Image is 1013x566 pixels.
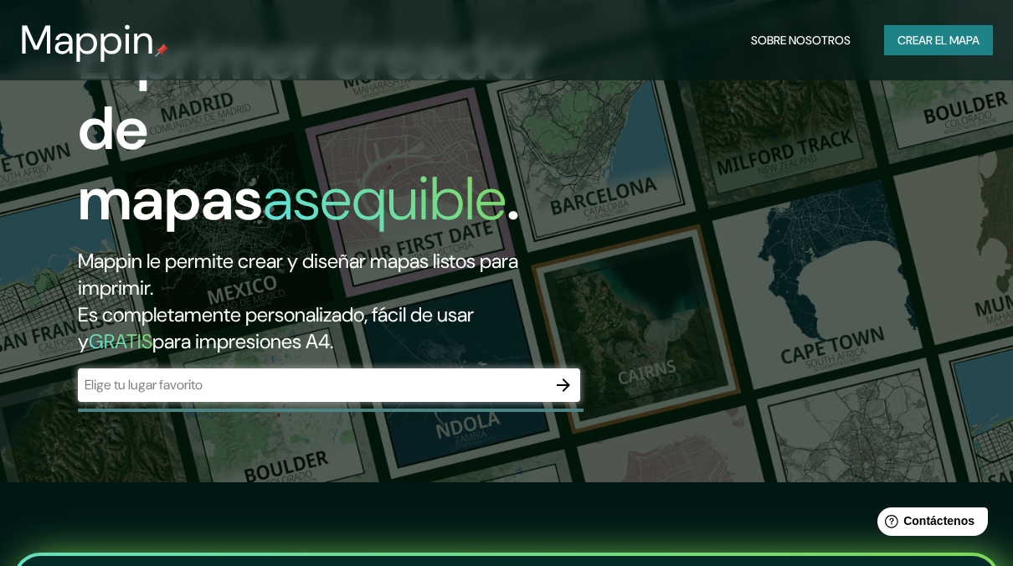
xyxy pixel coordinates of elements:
h1: asequible [263,160,506,238]
font: Sobre nosotros [751,30,851,51]
iframe: Help widget launcher [864,501,995,548]
h2: Mappin le permite crear y diseñar mapas listos para imprimir. Es completamente personalizado, fác... [78,248,584,355]
input: Elige tu lugar favorito [78,375,547,394]
font: Crear el mapa [897,30,980,51]
h5: GRATIS [89,328,152,354]
h1: El primer creador de mapas . [78,23,584,248]
h3: Mappin [20,17,155,64]
button: Crear el mapa [884,25,993,56]
button: Sobre nosotros [744,25,857,56]
img: mappin-pin [155,44,168,57]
